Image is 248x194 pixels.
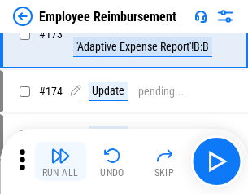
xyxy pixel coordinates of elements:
[203,148,229,174] img: Main button
[138,86,185,98] div: pending...
[154,168,175,178] div: Skip
[50,146,70,165] img: Run All
[39,85,63,98] span: # 174
[100,168,124,178] div: Undo
[39,28,63,41] span: # 173
[89,126,128,145] div: Update
[194,10,207,23] img: Support
[73,37,212,57] div: 'Adaptive Expense Report'!B:B
[13,7,33,26] img: Back
[34,142,86,181] button: Run All
[102,146,122,165] img: Undo
[42,168,79,178] div: Run All
[215,7,235,26] img: Settings menu
[39,9,176,24] div: Employee Reimbursement
[86,142,138,181] button: Undo
[138,142,190,181] button: Skip
[89,82,128,101] div: Update
[154,146,174,165] img: Skip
